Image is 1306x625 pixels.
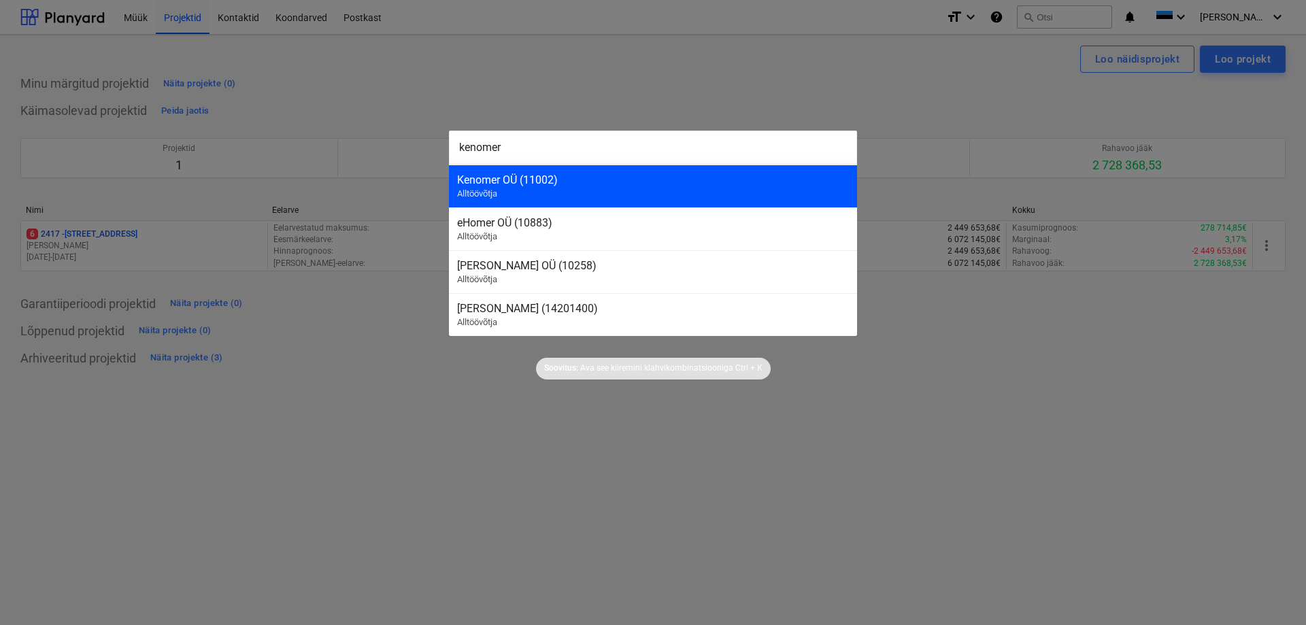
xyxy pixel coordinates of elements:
p: Ava see kiiremini klahvikombinatsiooniga [580,362,733,374]
div: [PERSON_NAME] (14201400)Alltöövõtja [449,293,857,336]
div: eHomer OÜ (10883)Alltöövõtja [449,207,857,250]
div: Kenomer OÜ (11002) [457,173,849,186]
span: Alltöövõtja [457,188,497,199]
span: Alltöövõtja [457,231,497,241]
span: Alltöövõtja [457,317,497,327]
div: [PERSON_NAME] OÜ (10258) [457,259,849,272]
div: eHomer OÜ (10883) [457,216,849,229]
p: Soovitus: [544,362,578,374]
div: Soovitus:Ava see kiiremini klahvikombinatsioonigaCtrl + K [536,358,771,379]
span: Alltöövõtja [457,274,497,284]
div: [PERSON_NAME] (14201400) [457,302,849,315]
div: [PERSON_NAME] OÜ (10258)Alltöövõtja [449,250,857,293]
iframe: Chat Widget [1238,560,1306,625]
input: Otsi projekte, eelarveridu, lepinguid, akte, alltöövõtjaid... [449,131,857,165]
div: Kenomer OÜ (11002)Alltöövõtja [449,165,857,207]
p: Ctrl + K [735,362,763,374]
